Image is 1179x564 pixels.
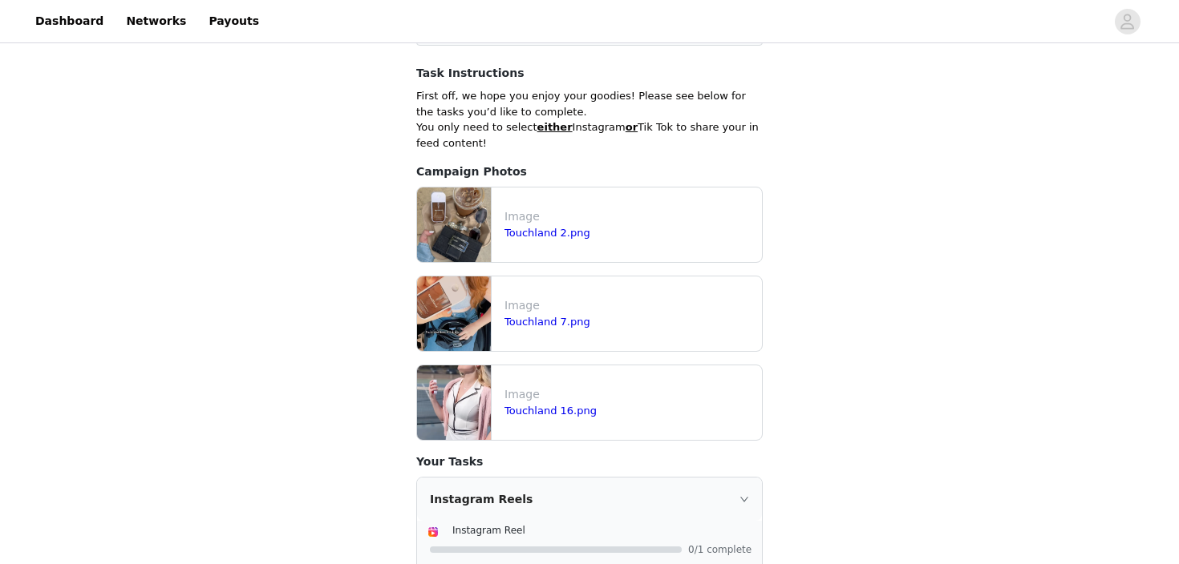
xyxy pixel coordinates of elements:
a: Touchland 7.png [504,316,590,328]
p: You only need to select Instagram Tik Tok to share your in feed content! [416,119,763,151]
h4: Your Tasks [416,453,763,470]
a: Touchland 2.png [504,227,590,239]
div: avatar [1120,9,1135,34]
a: Payouts [199,3,269,39]
p: Image [504,297,756,314]
span: either [537,121,573,133]
a: Networks [116,3,196,39]
p: Image [504,208,756,225]
p: First off, we hope you enjoy your goodies! Please see below for the tasks you’d like to complete. [416,88,763,119]
span: 0/1 complete [688,545,752,554]
a: Dashboard [26,3,113,39]
a: Touchland 16.png [504,405,597,417]
img: file [417,365,491,440]
img: file [417,187,491,262]
i: icon: right [739,494,749,504]
h4: Campaign Photos [416,163,763,180]
div: icon: rightInstagram Reels [417,477,762,521]
p: Image [504,386,756,403]
h4: Task Instructions [416,65,763,82]
span: Instagram Reel [452,525,525,536]
img: file [417,276,491,351]
strong: or [626,121,638,133]
img: Instagram Reels Icon [427,526,440,538]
